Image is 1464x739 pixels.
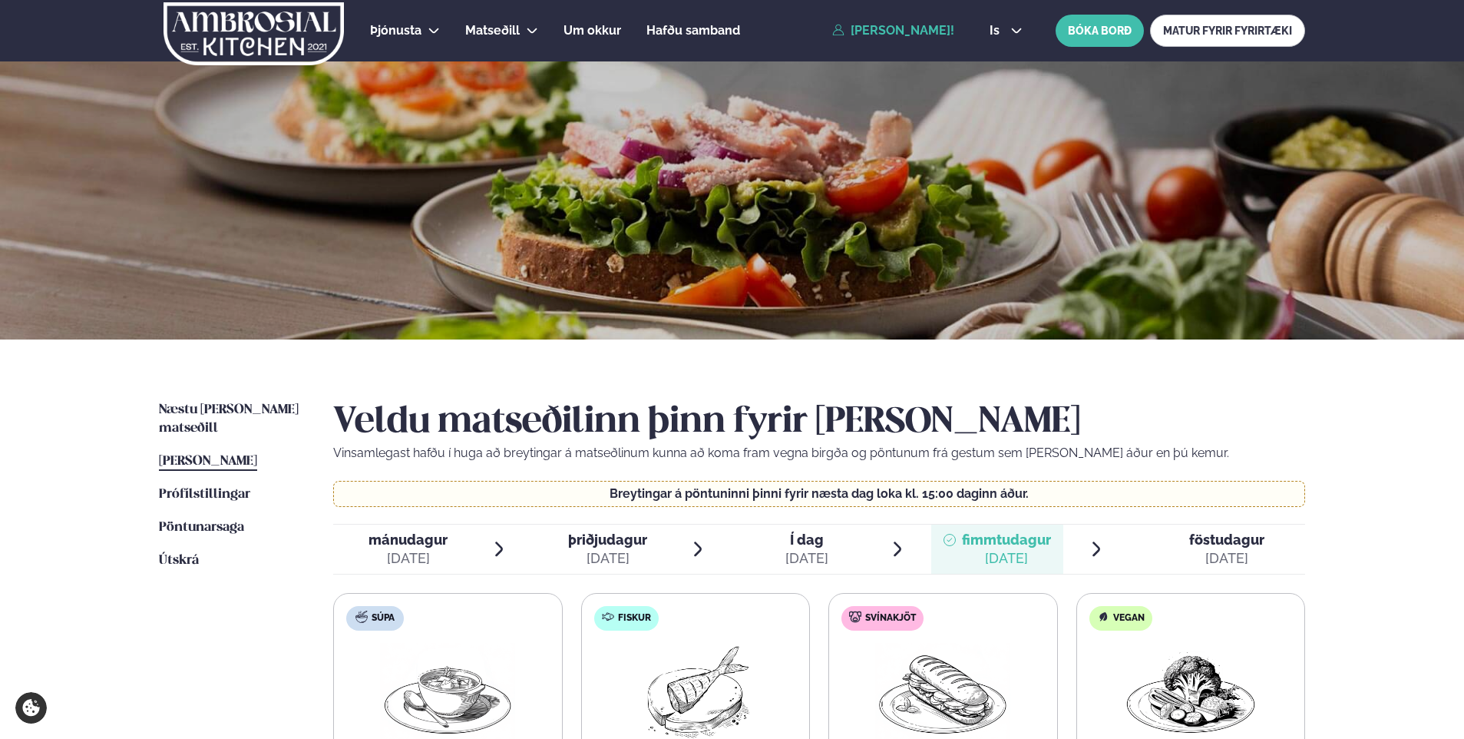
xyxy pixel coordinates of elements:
span: þriðjudagur [568,532,647,548]
span: föstudagur [1189,532,1264,548]
span: Matseðill [465,23,520,38]
img: logo [162,2,345,65]
p: Breytingar á pöntuninni þinni fyrir næsta dag loka kl. 15:00 daginn áður. [349,488,1290,500]
span: Þjónusta [370,23,421,38]
span: Súpa [372,612,395,625]
a: Cookie settings [15,692,47,724]
span: Útskrá [159,554,199,567]
a: [PERSON_NAME] [159,452,257,471]
span: [PERSON_NAME] [159,455,257,468]
span: is [990,25,1004,37]
a: MATUR FYRIR FYRIRTÆKI [1150,15,1305,47]
p: Vinsamlegast hafðu í huga að breytingar á matseðlinum kunna að koma fram vegna birgða og pöntunum... [333,444,1305,462]
span: fimmtudagur [962,532,1051,548]
img: Vegan.svg [1097,611,1109,623]
div: [DATE] [785,549,828,568]
span: Næstu [PERSON_NAME] matseðill [159,403,299,435]
div: [DATE] [368,549,448,568]
img: fish.svg [602,611,614,623]
span: Prófílstillingar [159,488,250,501]
span: Um okkur [563,23,621,38]
div: [DATE] [1189,549,1264,568]
a: Næstu [PERSON_NAME] matseðill [159,401,302,438]
span: mánudagur [368,532,448,548]
span: Hafðu samband [646,23,740,38]
a: [PERSON_NAME]! [832,24,954,38]
button: is [977,25,1035,37]
div: [DATE] [568,549,647,568]
a: Hafðu samband [646,22,740,40]
h2: Veldu matseðilinn þinn fyrir [PERSON_NAME] [333,401,1305,444]
a: Útskrá [159,552,199,570]
img: soup.svg [355,611,368,623]
a: Þjónusta [370,22,421,40]
button: BÓKA BORÐ [1056,15,1144,47]
a: Prófílstillingar [159,485,250,504]
span: Svínakjöt [865,612,916,625]
img: pork.svg [849,611,861,623]
span: Fiskur [618,612,651,625]
a: Pöntunarsaga [159,519,244,537]
span: Pöntunarsaga [159,521,244,534]
a: Matseðill [465,22,520,40]
span: Í dag [785,531,828,549]
span: Vegan [1113,612,1145,625]
a: Um okkur [563,22,621,40]
div: [DATE] [962,549,1051,568]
